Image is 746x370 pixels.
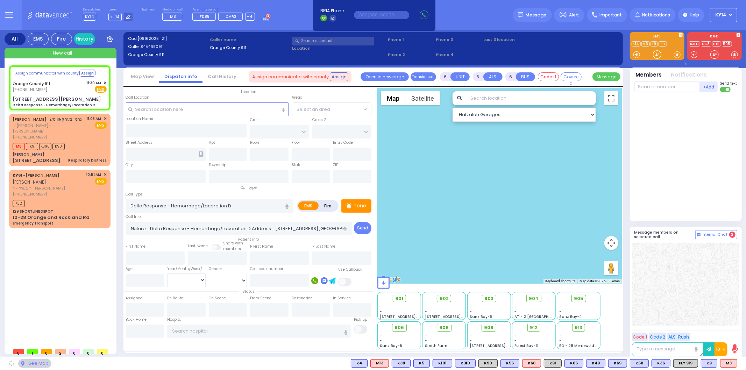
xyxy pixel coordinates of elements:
[425,338,427,343] span: -
[239,289,258,294] span: Status
[697,233,701,237] img: comment-alt.png
[470,304,472,309] span: -
[439,324,449,331] span: 908
[586,359,605,368] div: K49
[13,157,61,164] div: [STREET_ADDRESS]
[673,359,698,368] div: FLY 919
[126,244,146,249] label: First Name
[108,13,122,21] span: K-14
[137,36,167,41] span: [08162025_21]
[167,325,351,338] input: Search hospital
[361,72,409,81] a: Open in new page
[433,359,452,368] div: BLS
[104,172,107,178] span: ✕
[209,162,226,168] label: Township
[538,72,559,81] button: Code-1
[630,359,649,368] div: K58
[380,338,382,343] span: -
[514,333,517,338] span: -
[514,343,538,348] span: Forest Bay-3
[69,349,80,354] span: 0
[297,106,330,113] span: Select an area
[292,45,385,51] label: Location
[632,41,641,47] a: K14
[529,295,539,302] span: 904
[425,343,447,348] span: Smith Farm
[28,33,49,45] div: EMS
[689,41,700,47] a: KJFD
[351,359,368,368] div: BLS
[599,12,622,18] span: Important
[514,309,517,314] span: -
[237,89,260,94] span: Location
[126,192,143,197] label: Call Type
[333,296,351,301] label: In Service
[5,33,26,45] div: All
[388,52,433,58] span: Phone 2
[413,359,430,368] div: BLS
[104,80,107,86] span: ✕
[250,140,261,145] label: Room
[210,45,290,51] label: Orange County 911
[470,338,472,343] span: -
[128,52,208,58] label: Orange County 911
[560,309,562,314] span: -
[652,359,670,368] div: BLS
[720,359,737,368] div: ALS
[351,359,368,368] div: K4
[13,191,47,197] span: [PHONE_NUMBER]
[413,359,430,368] div: K5
[13,116,47,122] a: [PERSON_NAME]
[13,214,90,221] div: 10-28 Orange and Rockland Rd
[13,185,84,191] span: ר' בערל - ר' [PERSON_NAME]
[250,296,271,301] label: From Scene
[560,343,599,348] span: BG - 29 Merriewold S.
[199,151,204,157] span: Other building occupants
[695,230,737,239] button: Internal Chat 2
[516,72,535,81] button: BUS
[292,162,301,168] label: State
[608,359,627,368] div: BLS
[630,35,684,40] label: EMS
[701,41,711,47] a: DC3
[455,359,476,368] div: BLS
[380,343,403,348] span: Sanz Bay-5
[13,123,84,134] span: ר' [PERSON_NAME] - ר' [PERSON_NAME]
[395,324,404,331] span: 906
[470,309,472,314] span: -
[13,172,26,178] span: KY61 -
[210,37,290,43] label: Caller name
[74,33,95,45] a: History
[634,81,700,92] input: Search member
[126,162,133,168] label: City
[13,349,24,354] span: 0
[333,140,353,145] label: Entry Code
[433,359,452,368] div: K101
[292,37,374,45] input: Search a contact
[13,179,46,185] span: [PERSON_NAME]
[292,296,313,301] label: Destination
[720,359,737,368] div: M3
[126,73,159,80] a: Map View
[715,342,727,356] button: 10-4
[68,158,107,163] div: Respiratory Distress
[380,314,446,319] span: [STREET_ADDRESS][PERSON_NAME]
[126,317,147,322] label: Back Home
[13,87,47,92] span: [PHONE_NUMBER]
[586,359,605,368] div: BLS
[642,12,670,18] span: Notifications
[87,116,101,121] span: 11:03 AM
[18,359,51,368] div: See map
[200,14,209,19] span: FD88
[13,221,53,226] div: Emergency Transport
[51,33,72,45] div: Fire
[514,338,517,343] span: -
[561,72,582,81] button: Covered
[354,317,367,322] label: Pick up
[608,359,627,368] div: K69
[436,52,481,58] span: Phone 4
[720,86,731,93] label: Turn off text
[722,41,732,47] a: 595
[128,44,208,50] label: Caller:
[483,72,503,81] button: ALS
